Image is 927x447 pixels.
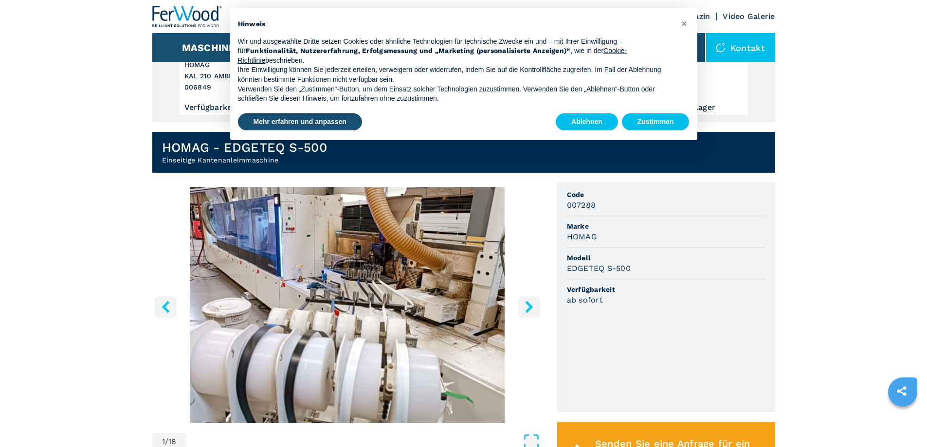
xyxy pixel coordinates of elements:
[155,296,177,318] button: left-button
[567,294,603,305] h3: ab sofort
[567,253,765,263] span: Modell
[556,113,618,131] button: Ablehnen
[567,231,597,242] h3: HOMAG
[706,33,775,62] div: Kontakt
[165,438,168,446] span: /
[677,16,692,31] button: Schließen Sie diesen Hinweis
[238,19,674,29] h2: Hinweis
[184,59,299,93] h3: HOMAG KAL 210 AMBITION 2264 006849
[238,85,674,104] p: Verwenden Sie den „Zustimmen“-Button, um dem Einsatz solcher Technologien zuzustimmen. Verwenden ...
[567,285,765,294] span: Verfügbarkeit
[162,140,327,155] h1: HOMAG - EDGETEQ S-500
[238,47,627,64] a: Cookie-Richtlinie
[681,18,687,29] span: ×
[723,12,775,21] a: Video Galerie
[152,187,543,423] div: Go to Slide 1
[162,438,165,446] span: 1
[716,43,726,53] img: Kontakt
[168,438,177,446] span: 18
[182,42,243,54] button: Maschinen
[567,199,596,211] h3: 007288
[567,190,765,199] span: Code
[152,187,543,423] img: Einseitige Kantenanleimmaschine HOMAG EDGETEQ S-500
[890,379,914,403] a: sharethis
[886,403,920,440] iframe: Chat
[162,155,327,165] h2: Einseitige Kantenanleimmaschine
[518,296,540,318] button: right-button
[567,221,765,231] span: Marke
[238,113,362,131] button: Mehr erfahren und anpassen
[622,113,690,131] button: Zustimmen
[567,263,631,274] h3: EDGETEQ S-500
[238,37,674,66] p: Wir und ausgewählte Dritte setzen Cookies oder ähnliche Technologien für technische Zwecke ein un...
[152,6,222,27] img: Ferwood
[184,105,299,110] div: Verfügbarkeit : ab lager
[246,47,571,54] strong: Funktionalität, Nutzererfahrung, Erfolgsmessung und „Marketing (personalisierte Anzeigen)“
[238,65,674,84] p: Ihre Einwilligung können Sie jederzeit erteilen, verweigern oder widerrufen, indem Sie auf die Ko...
